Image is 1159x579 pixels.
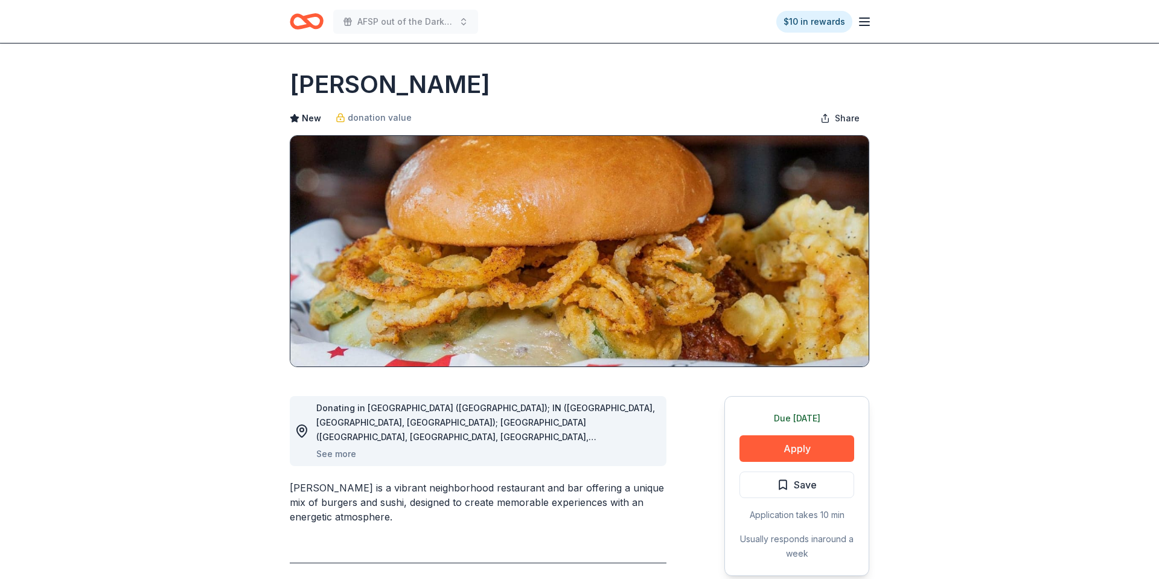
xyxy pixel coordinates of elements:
[739,532,854,561] div: Usually responds in around a week
[739,508,854,522] div: Application takes 10 min
[316,447,356,461] button: See more
[316,403,655,543] span: Donating in [GEOGRAPHIC_DATA] ([GEOGRAPHIC_DATA]); IN ([GEOGRAPHIC_DATA], [GEOGRAPHIC_DATA], [GEO...
[811,106,869,130] button: Share
[739,435,854,462] button: Apply
[835,111,860,126] span: Share
[739,472,854,498] button: Save
[776,11,852,33] a: $10 in rewards
[348,110,412,125] span: donation value
[290,7,324,36] a: Home
[739,411,854,426] div: Due [DATE]
[290,136,869,366] img: Image for Drake's
[290,68,490,101] h1: [PERSON_NAME]
[333,10,478,34] button: AFSP out of the Darkness Lexington Walk
[794,477,817,493] span: Save
[357,14,454,29] span: AFSP out of the Darkness Lexington Walk
[336,110,412,125] a: donation value
[290,481,666,524] div: [PERSON_NAME] is a vibrant neighborhood restaurant and bar offering a unique mix of burgers and s...
[302,111,321,126] span: New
